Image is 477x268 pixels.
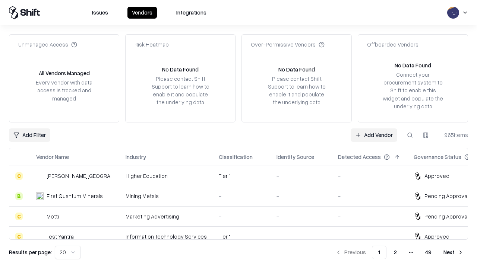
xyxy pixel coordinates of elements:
[36,213,44,220] img: Motti
[126,172,207,180] div: Higher Education
[277,153,314,161] div: Identity Source
[277,233,326,240] div: -
[39,69,90,77] div: All Vendors Managed
[424,192,468,200] div: Pending Approval
[414,153,461,161] div: Governance Status
[372,246,386,259] button: 1
[338,153,381,161] div: Detected Access
[277,213,326,220] div: -
[9,248,52,256] p: Results per page:
[172,7,211,19] button: Integrations
[424,172,449,180] div: Approved
[126,233,207,240] div: Information Technology Services
[395,61,431,69] div: No Data Found
[15,172,23,180] div: C
[382,71,444,110] div: Connect your procurement system to Shift to enable this widget and populate the underlying data
[47,213,59,220] div: Motti
[331,246,468,259] nav: pagination
[15,233,23,240] div: C
[351,128,397,142] a: Add Vendor
[219,192,265,200] div: -
[126,213,207,220] div: Marketing Advertising
[277,172,326,180] div: -
[18,41,77,48] div: Unmanaged Access
[36,153,69,161] div: Vendor Name
[126,153,146,161] div: Industry
[338,233,402,240] div: -
[162,66,199,73] div: No Data Found
[338,172,402,180] div: -
[367,41,418,48] div: Offboarded Vendors
[135,41,169,48] div: Risk Heatmap
[338,213,402,220] div: -
[219,233,265,240] div: Tier 1
[88,7,113,19] button: Issues
[266,75,328,106] div: Please contact Shift Support to learn how to enable it and populate the underlying data
[36,192,44,200] img: First Quantum Minerals
[15,213,23,220] div: C
[15,192,23,200] div: B
[424,213,468,220] div: Pending Approval
[338,192,402,200] div: -
[438,131,468,139] div: 965 items
[47,192,103,200] div: First Quantum Minerals
[9,128,50,142] button: Add Filter
[127,7,157,19] button: Vendors
[388,246,403,259] button: 2
[278,66,315,73] div: No Data Found
[251,41,325,48] div: Over-Permissive Vendors
[219,213,265,220] div: -
[126,192,207,200] div: Mining Metals
[419,246,437,259] button: 49
[219,172,265,180] div: Tier 1
[36,233,44,240] img: Test Yantra
[424,233,449,240] div: Approved
[219,153,253,161] div: Classification
[36,172,44,180] img: Reichman University
[33,79,95,102] div: Every vendor with data access is tracked and managed
[47,233,74,240] div: Test Yantra
[277,192,326,200] div: -
[439,246,468,259] button: Next
[47,172,114,180] div: [PERSON_NAME][GEOGRAPHIC_DATA]
[149,75,211,106] div: Please contact Shift Support to learn how to enable it and populate the underlying data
